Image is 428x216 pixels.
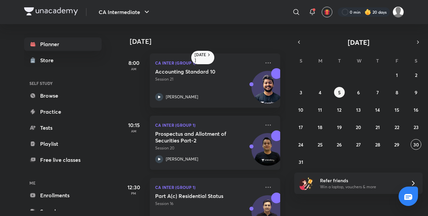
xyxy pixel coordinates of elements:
p: PM [120,191,147,195]
img: avatar [324,9,330,15]
button: August 22, 2025 [392,122,402,132]
h4: [DATE] [130,37,287,45]
a: Playlist [24,137,102,150]
img: Company Logo [24,7,78,15]
span: [DATE] [348,38,369,47]
button: August 2, 2025 [411,70,421,80]
abbr: August 12, 2025 [337,107,341,113]
abbr: Sunday [300,58,302,64]
a: Practice [24,105,102,118]
button: August 23, 2025 [411,122,421,132]
button: August 9, 2025 [411,87,421,98]
abbr: August 28, 2025 [375,141,380,148]
button: August 13, 2025 [353,104,364,115]
button: August 1, 2025 [392,70,402,80]
a: Browse [24,89,102,102]
abbr: August 20, 2025 [356,124,361,130]
abbr: August 7, 2025 [377,89,379,96]
div: Store [40,56,58,64]
img: referral [300,177,313,190]
button: August 16, 2025 [411,104,421,115]
abbr: Wednesday [357,58,361,64]
abbr: August 16, 2025 [414,107,418,113]
abbr: Friday [396,58,398,64]
a: Store [24,53,102,67]
button: August 18, 2025 [315,122,325,132]
abbr: August 26, 2025 [337,141,342,148]
img: Drashti Patel [393,6,404,18]
abbr: Thursday [376,58,379,64]
button: August 20, 2025 [353,122,364,132]
abbr: August 10, 2025 [298,107,303,113]
abbr: Monday [318,58,322,64]
button: CA Intermediate [95,5,155,19]
abbr: August 1, 2025 [396,72,398,78]
abbr: August 18, 2025 [318,124,322,130]
p: Session 20 [155,145,260,151]
h5: Accounting Standard 10 [155,68,238,75]
abbr: Tuesday [338,58,341,64]
img: Avatar [252,75,284,107]
h5: Part A(c) Residential Status [155,193,238,199]
button: August 5, 2025 [334,87,345,98]
p: [PERSON_NAME] [166,94,198,100]
p: Session 21 [155,76,260,82]
p: [PERSON_NAME] [166,156,198,162]
button: August 4, 2025 [315,87,325,98]
abbr: August 31, 2025 [299,159,303,165]
h5: 12:30 [120,183,147,191]
abbr: August 30, 2025 [413,141,419,148]
abbr: Saturday [415,58,417,64]
h6: [DATE] [195,52,206,63]
button: August 17, 2025 [296,122,306,132]
h6: SELF STUDY [24,78,102,89]
button: August 28, 2025 [372,139,383,150]
button: August 11, 2025 [315,104,325,115]
button: August 19, 2025 [334,122,345,132]
button: August 27, 2025 [353,139,364,150]
abbr: August 13, 2025 [356,107,361,113]
abbr: August 8, 2025 [396,89,398,96]
p: CA Inter (Group 1) [155,59,260,67]
button: [DATE] [304,37,413,47]
button: August 30, 2025 [411,139,421,150]
button: August 12, 2025 [334,104,345,115]
p: AM [120,129,147,133]
p: AM [120,67,147,71]
abbr: August 27, 2025 [356,141,361,148]
h6: ME [24,177,102,189]
button: August 15, 2025 [392,104,402,115]
abbr: August 19, 2025 [337,124,342,130]
abbr: August 14, 2025 [375,107,380,113]
a: Tests [24,121,102,134]
p: CA Inter (Group 1) [155,183,260,191]
a: Free live classes [24,153,102,167]
abbr: August 15, 2025 [395,107,399,113]
abbr: August 3, 2025 [300,89,302,96]
abbr: August 22, 2025 [395,124,399,130]
button: August 6, 2025 [353,87,364,98]
abbr: August 25, 2025 [318,141,323,148]
abbr: August 4, 2025 [319,89,321,96]
abbr: August 29, 2025 [394,141,399,148]
abbr: August 5, 2025 [338,89,341,96]
abbr: August 11, 2025 [318,107,322,113]
h5: 10:15 [120,121,147,129]
button: August 24, 2025 [296,139,306,150]
button: August 21, 2025 [372,122,383,132]
button: August 10, 2025 [296,104,306,115]
abbr: August 23, 2025 [414,124,419,130]
button: August 3, 2025 [296,87,306,98]
button: August 31, 2025 [296,156,306,167]
p: Win a laptop, vouchers & more [320,184,402,190]
a: Enrollments [24,189,102,202]
abbr: August 24, 2025 [298,141,303,148]
button: August 26, 2025 [334,139,345,150]
button: August 25, 2025 [315,139,325,150]
button: August 8, 2025 [392,87,402,98]
a: Company Logo [24,7,78,17]
abbr: August 17, 2025 [299,124,303,130]
button: August 7, 2025 [372,87,383,98]
p: CA Inter (Group 1) [155,121,260,129]
h6: Refer friends [320,177,402,184]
